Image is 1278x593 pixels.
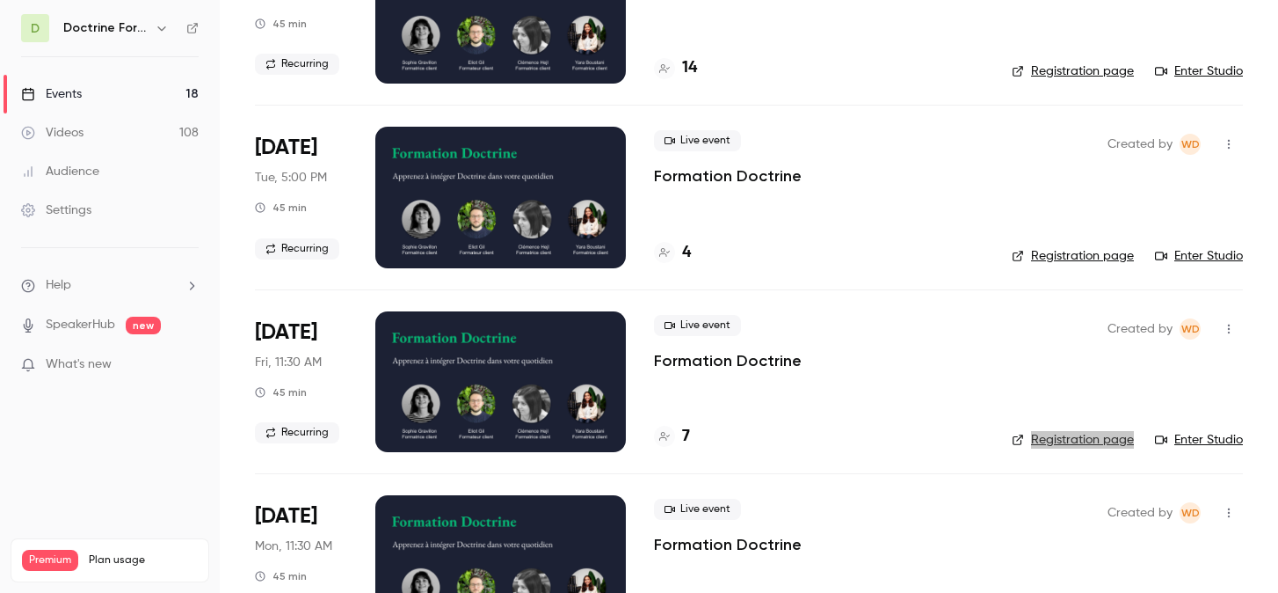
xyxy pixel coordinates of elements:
span: Live event [654,315,741,336]
span: Tue, 5:00 PM [255,169,327,187]
a: Enter Studio [1155,62,1243,80]
a: 14 [654,56,697,80]
span: Premium [22,550,78,571]
div: Events [21,85,82,103]
div: Settings [21,201,91,219]
span: Created by [1107,318,1173,340]
span: new [126,317,161,334]
h4: 7 [682,425,690,449]
span: Webinar Doctrine [1180,318,1201,340]
div: Oct 10 Fri, 11:30 AM (Europe/Paris) [255,311,347,452]
span: Webinar Doctrine [1180,134,1201,155]
div: Oct 7 Tue, 5:00 PM (Europe/Paris) [255,127,347,267]
span: Mon, 11:30 AM [255,538,332,555]
span: Created by [1107,134,1173,155]
span: Recurring [255,238,339,260]
iframe: Noticeable Trigger [178,357,199,373]
a: Formation Doctrine [654,165,802,187]
a: Enter Studio [1155,431,1243,449]
span: [DATE] [255,502,317,531]
a: Registration page [1012,247,1134,265]
a: 7 [654,425,690,449]
span: Plan usage [89,553,198,567]
span: Help [46,276,71,295]
span: WD [1181,502,1200,523]
span: Recurring [255,422,339,443]
a: Formation Doctrine [654,534,802,555]
span: [DATE] [255,134,317,162]
div: Audience [21,163,99,180]
h4: 14 [682,56,697,80]
span: What's new [46,355,112,374]
span: [DATE] [255,318,317,347]
a: SpeakerHub [46,316,115,334]
a: 4 [654,241,691,265]
h4: 4 [682,241,691,265]
span: Webinar Doctrine [1180,502,1201,523]
span: Live event [654,130,741,151]
span: Created by [1107,502,1173,523]
h6: Doctrine Formation Avocats [63,19,148,37]
div: 45 min [255,17,307,31]
a: Enter Studio [1155,247,1243,265]
span: Live event [654,499,741,520]
span: Recurring [255,54,339,75]
a: Registration page [1012,62,1134,80]
div: 45 min [255,385,307,399]
span: WD [1181,318,1200,340]
a: Formation Doctrine [654,350,802,371]
div: 45 min [255,201,307,215]
div: 45 min [255,569,307,583]
span: WD [1181,134,1200,155]
span: Fri, 11:30 AM [255,354,322,371]
span: D [31,19,40,38]
a: Registration page [1012,431,1134,449]
li: help-dropdown-opener [21,276,199,295]
div: Videos [21,124,84,142]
